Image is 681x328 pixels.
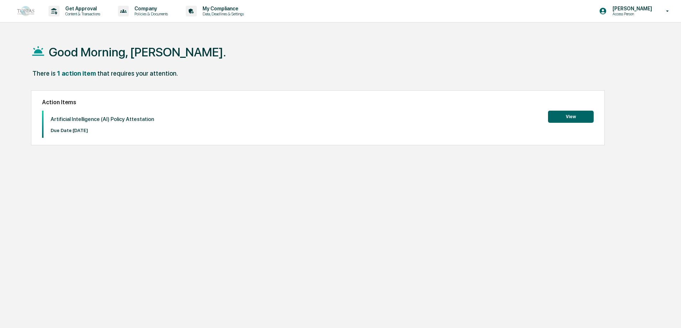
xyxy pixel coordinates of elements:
div: that requires your attention. [97,70,178,77]
p: Policies & Documents [129,11,171,16]
p: Artificial Intelligence (AI) Policy Attestation [51,116,154,122]
p: Content & Transactions [60,11,104,16]
p: [PERSON_NAME] [607,6,656,11]
img: logo [17,6,34,16]
h1: Good Morning, [PERSON_NAME]. [49,45,226,59]
p: Access Person [607,11,656,16]
a: View [548,113,594,120]
div: There is [32,70,56,77]
p: Data, Deadlines & Settings [197,11,247,16]
p: My Compliance [197,6,247,11]
p: Due Date: [DATE] [51,128,154,133]
div: 1 action item [57,70,96,77]
h2: Action Items [42,99,594,106]
p: Get Approval [60,6,104,11]
button: View [548,111,594,123]
p: Company [129,6,171,11]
